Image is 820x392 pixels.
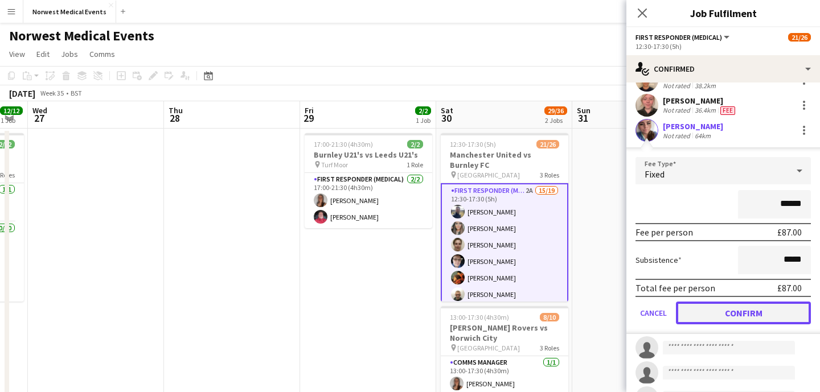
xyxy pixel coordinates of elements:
div: 2 Jobs [545,116,567,125]
app-job-card: 12:30-17:30 (5h)21/26Manchester United vs Burnley FC [GEOGRAPHIC_DATA]3 RolesFirst Responder (Med... [441,133,568,302]
span: Turf Moor [321,160,348,169]
span: 21/26 [788,33,811,42]
span: Fee [720,106,735,115]
div: [PERSON_NAME] [663,121,723,131]
div: 1 Job [1,116,22,125]
div: £87.00 [777,226,802,238]
div: Not rated [663,131,692,140]
span: View [9,49,25,59]
span: First Responder (Medical) [635,33,722,42]
span: 29 [303,112,314,125]
span: 12:30-17:30 (5h) [450,140,496,148]
span: 29/36 [544,106,567,115]
a: Jobs [56,47,83,61]
h1: Norwest Medical Events [9,27,154,44]
button: First Responder (Medical) [635,33,731,42]
div: 64km [692,131,713,140]
span: 2/2 [415,106,431,115]
div: £87.00 [777,282,802,294]
button: Confirm [676,302,811,324]
a: Comms [85,47,120,61]
span: 3 Roles [540,171,559,179]
div: Total fee per person [635,282,715,294]
div: Not rated [663,81,692,90]
div: Fee per person [635,226,693,238]
span: 28 [167,112,183,125]
div: Confirmed [626,55,820,82]
span: Jobs [61,49,78,59]
h3: Job Fulfilment [626,6,820,20]
span: 27 [31,112,47,125]
div: 38.2km [692,81,718,90]
span: 3 Roles [540,344,559,352]
span: 1 Role [407,160,423,169]
h3: Burnley U21's vs Leeds U21's [305,150,432,160]
span: 8/10 [540,313,559,321]
app-card-role: First Responder (Medical)2/217:00-21:30 (4h30m)[PERSON_NAME][PERSON_NAME] [305,173,432,228]
span: Week 35 [38,89,66,97]
span: 21/26 [536,140,559,148]
span: 31 [575,112,591,125]
a: View [5,47,30,61]
span: Wed [32,105,47,115]
span: [GEOGRAPHIC_DATA] [457,171,520,179]
div: Not rated [663,106,692,115]
span: 2/2 [407,140,423,148]
label: Subsistence [635,255,682,265]
span: [GEOGRAPHIC_DATA] [457,344,520,352]
span: Fri [305,105,314,115]
span: 30 [439,112,453,125]
app-job-card: 17:00-21:30 (4h30m)2/2Burnley U21's vs Leeds U21's Turf Moor1 RoleFirst Responder (Medical)2/217:... [305,133,432,228]
span: Sun [577,105,591,115]
span: Fixed [645,168,665,180]
div: BST [71,89,82,97]
div: [PERSON_NAME] [663,96,737,106]
div: [DATE] [9,88,35,99]
div: 36.4km [692,106,718,115]
div: 12:30-17:30 (5h) [635,42,811,51]
a: Edit [32,47,54,61]
h3: [PERSON_NAME] Rovers vs Norwich City [441,323,568,343]
button: Norwest Medical Events [23,1,116,23]
span: Thu [169,105,183,115]
div: Crew has different fees then in role [718,106,737,115]
div: 1 Job [416,116,430,125]
span: 17:00-21:30 (4h30m) [314,140,373,148]
span: Sat [441,105,453,115]
button: Cancel [635,302,671,324]
span: Comms [89,49,115,59]
span: Edit [36,49,50,59]
h3: Manchester United vs Burnley FC [441,150,568,170]
span: 13:00-17:30 (4h30m) [450,313,509,321]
